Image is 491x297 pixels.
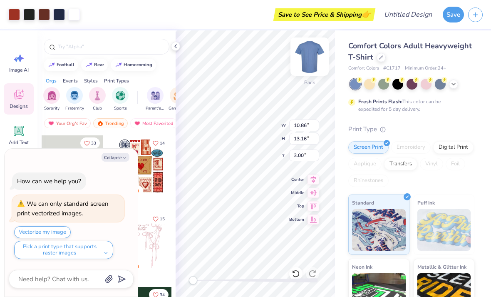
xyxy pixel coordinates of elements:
[384,158,417,170] div: Transfers
[94,62,104,67] div: bear
[44,59,78,71] button: football
[289,176,304,183] span: Center
[289,190,304,196] span: Middle
[352,209,406,251] img: Standard
[93,105,102,112] span: Club
[391,141,431,154] div: Embroidery
[70,91,79,100] img: Fraternity Image
[417,198,435,207] span: Puff Ink
[115,62,122,67] img: trend_line.gif
[420,158,443,170] div: Vinyl
[17,177,81,185] div: How can we help you?
[417,209,471,251] img: Puff Ink
[358,98,402,105] strong: Fresh Prints Flash:
[289,203,304,210] span: Top
[383,65,401,72] span: # C1717
[57,62,74,67] div: football
[102,153,129,162] button: Collapse
[46,77,57,85] div: Orgs
[348,158,382,170] div: Applique
[80,137,100,149] button: Like
[89,87,106,112] div: filter for Club
[289,216,304,223] span: Bottom
[446,158,465,170] div: Foil
[348,65,379,72] span: Comfort Colors
[104,77,129,85] div: Print Types
[348,175,389,187] div: Rhinestones
[362,9,371,19] span: 👉
[189,276,197,285] div: Accessibility label
[275,8,373,21] div: Save to See Price & Shipping
[43,87,60,112] div: filter for Sorority
[81,59,108,71] button: bear
[146,87,165,112] div: filter for Parent's Weekend
[14,226,71,238] button: Vectorize my image
[17,200,109,217] div: We can only standard screen print vectorized images.
[293,40,326,73] img: Back
[169,87,188,112] button: filter button
[114,105,127,112] span: Sports
[112,87,129,112] button: filter button
[9,67,29,73] span: Image AI
[358,98,461,113] div: This color can be expedited for 5 day delivery.
[174,91,183,100] img: Game Day Image
[160,141,165,145] span: 14
[124,62,152,67] div: homecoming
[97,120,104,126] img: trending.gif
[91,141,96,145] span: 33
[44,118,91,128] div: Your Org's Fav
[65,87,84,112] button: filter button
[348,141,389,154] div: Screen Print
[169,105,188,112] span: Game Day
[63,77,78,85] div: Events
[348,125,474,134] div: Print Type
[130,118,177,128] div: Most Favorited
[116,91,125,100] img: Sports Image
[93,91,102,100] img: Club Image
[149,137,169,149] button: Like
[111,59,156,71] button: homecoming
[169,87,188,112] div: filter for Game Day
[47,91,57,100] img: Sorority Image
[304,79,315,86] div: Back
[43,87,60,112] button: filter button
[65,105,84,112] span: Fraternity
[14,241,113,259] button: Pick a print type that supports raster images
[146,105,165,112] span: Parent's Weekend
[48,120,55,126] img: most_fav.gif
[151,91,160,100] img: Parent's Weekend Image
[134,120,141,126] img: most_fav.gif
[348,41,472,62] span: Comfort Colors Adult Heavyweight T-Shirt
[44,105,60,112] span: Sorority
[93,118,128,128] div: Trending
[377,6,439,23] input: Untitled Design
[443,7,464,22] button: Save
[9,139,29,146] span: Add Text
[160,293,165,297] span: 34
[352,198,374,207] span: Standard
[89,87,106,112] button: filter button
[433,141,474,154] div: Digital Print
[149,213,169,225] button: Like
[146,87,165,112] button: filter button
[65,87,84,112] div: filter for Fraternity
[112,87,129,112] div: filter for Sports
[160,217,165,221] span: 15
[417,262,466,271] span: Metallic & Glitter Ink
[86,62,92,67] img: trend_line.gif
[48,62,55,67] img: trend_line.gif
[405,65,446,72] span: Minimum Order: 24 +
[10,103,28,110] span: Designs
[84,77,98,85] div: Styles
[352,262,372,271] span: Neon Ink
[57,42,164,51] input: Try "Alpha"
